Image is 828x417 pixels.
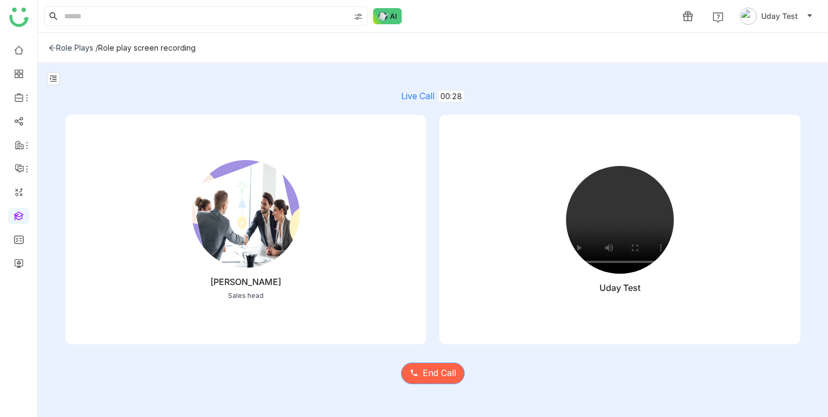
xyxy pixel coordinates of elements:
span: 00:28 [438,90,465,102]
div: Uday Test [599,282,640,293]
img: 68c94f1052e66838b9518aed [192,160,300,268]
div: Role play screen recording [98,43,196,52]
button: End Call [401,363,465,384]
img: search-type.svg [354,12,363,21]
div: [PERSON_NAME] [210,276,281,287]
img: help.svg [713,12,723,23]
button: Uday Test [737,8,815,25]
img: ask-buddy-normal.svg [373,8,402,24]
div: Live Call [65,91,801,102]
img: avatar [740,8,757,25]
div: Sales head [228,291,264,300]
div: Role Plays / [49,43,98,52]
span: Uday Test [761,10,798,22]
img: logo [9,8,29,27]
span: End Call [423,366,456,380]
